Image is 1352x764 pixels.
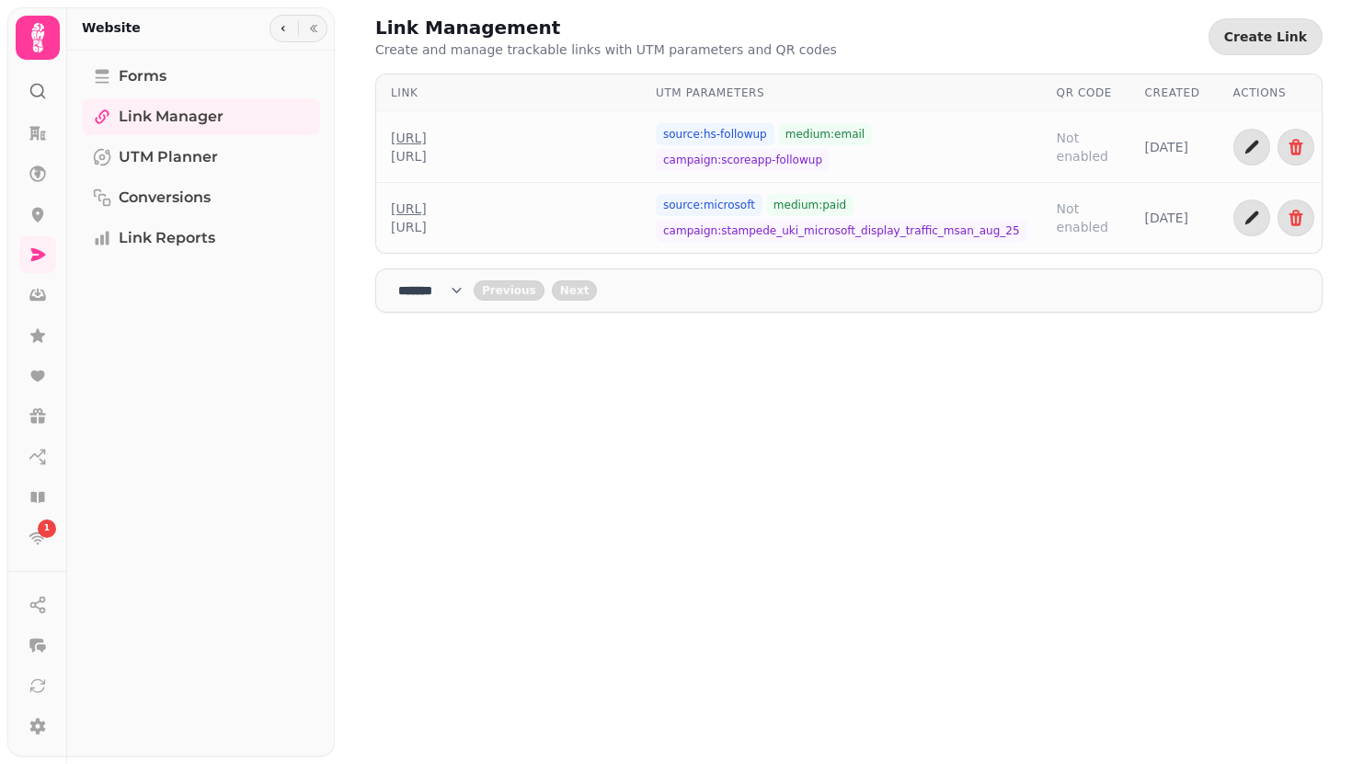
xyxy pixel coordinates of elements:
[656,220,1027,242] span: campaign: stampede_uki_microsoft_display_traffic_msan_aug_25
[1209,18,1323,55] button: Create Link
[119,106,223,128] span: Link Manager
[560,285,590,296] span: Next
[391,129,427,147] a: [URL]
[1057,86,1116,100] div: QR Code
[391,200,427,218] a: [URL]
[482,285,536,296] span: Previous
[1278,200,1314,236] button: Delete
[375,15,728,40] h2: Link Management
[82,18,141,37] h2: Website
[1233,200,1270,236] button: Edit
[44,522,50,535] span: 1
[1224,30,1307,43] span: Create Link
[1145,86,1204,100] div: Created
[375,40,837,59] p: Create and manage trackable links with UTM parameters and QR codes
[19,519,56,556] a: 1
[82,58,320,95] a: Forms
[119,146,218,168] span: UTM Planner
[656,149,830,171] span: campaign: scoreapp-followup
[656,194,762,216] span: source: microsoft
[778,123,872,145] span: medium: email
[119,227,215,249] span: Link Reports
[119,65,166,87] span: Forms
[1057,200,1116,236] span: Not enabled
[766,194,854,216] span: medium: paid
[1233,86,1314,100] div: Actions
[1145,138,1188,156] span: [DATE]
[1278,129,1314,165] button: Delete
[474,280,544,301] button: back
[1057,129,1116,165] span: Not enabled
[1233,129,1270,165] button: Edit
[82,98,320,135] a: Link Manager
[82,139,320,176] a: UTM Planner
[552,280,598,301] button: next
[391,86,626,100] div: Link
[656,86,1027,100] div: UTM Parameters
[656,123,774,145] span: source: hs-followup
[119,187,211,209] span: Conversions
[82,220,320,257] a: Link Reports
[375,268,1323,313] nav: Pagination
[82,179,320,216] a: Conversions
[391,218,427,236] div: [URL]
[1145,209,1188,227] span: [DATE]
[391,147,427,165] div: [URL]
